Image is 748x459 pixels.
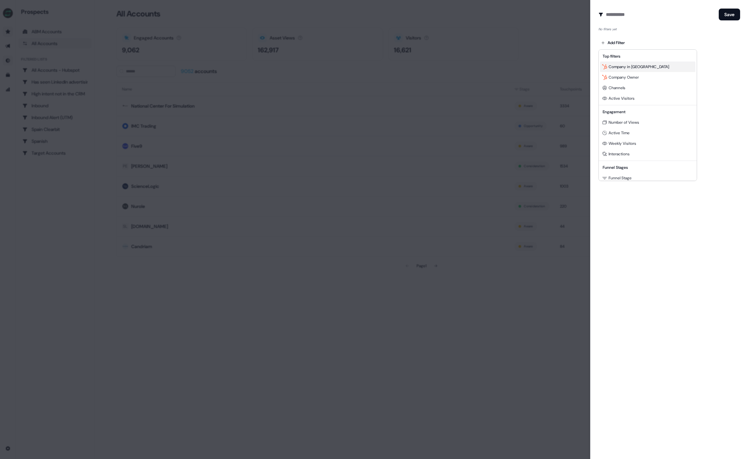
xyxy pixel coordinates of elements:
div: Engagement [600,107,695,117]
span: Company Owner [609,75,639,80]
div: Funnel Stages [600,162,695,173]
div: Top filters [600,51,695,62]
span: Interactions [609,151,630,157]
span: Number of Views [609,120,639,125]
span: Funnel Stage [609,175,632,181]
span: Active Visitors [609,96,635,101]
span: Weekly Visitors [609,141,636,146]
span: Channels [609,85,625,90]
span: Company in [GEOGRAPHIC_DATA] [609,64,669,69]
span: Active Time [609,130,630,136]
div: Add Filter [598,49,697,181]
